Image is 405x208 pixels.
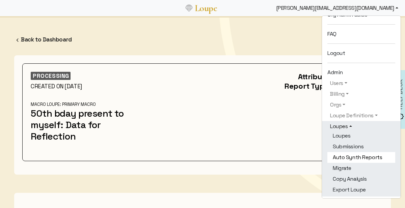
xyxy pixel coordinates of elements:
a: Loupe Definitions [327,112,395,120]
a: Messaging [327,198,395,206]
div: [PERSON_NAME][EMAIL_ADDRESS][DOMAIN_NAME] [273,1,401,15]
img: brightness_alert_FILL0_wght500_GRAD0_ops.svg [397,113,404,120]
a: Auto Synth Reports [327,152,395,163]
a: Loupes [327,130,395,141]
div: PROCESSING [31,72,71,80]
a: Copy Analysis [327,174,395,184]
a: Loupes [327,122,395,130]
a: Back to Dashboard [21,36,72,43]
img: Loupe Logo [186,5,192,11]
span: Attribution: [298,72,339,81]
span: Report Type: [285,81,330,91]
a: Migrate [327,163,395,174]
h2: 50th bday present to myself: Data for Reflection [31,108,140,142]
img: FFFF [14,37,21,43]
a: FAQ [322,29,401,39]
a: Users [327,79,395,87]
a: Billing [327,90,395,98]
a: Orgs [327,101,395,109]
span: CREATED ON [DATE] [31,83,82,90]
div: Macro Loupe: Primary Macro [31,101,140,108]
a: Admin [322,67,401,78]
a: Logout [322,48,401,59]
a: Loupe [192,2,219,14]
a: Export Loupe [327,184,395,195]
a: Submissions [327,141,395,152]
